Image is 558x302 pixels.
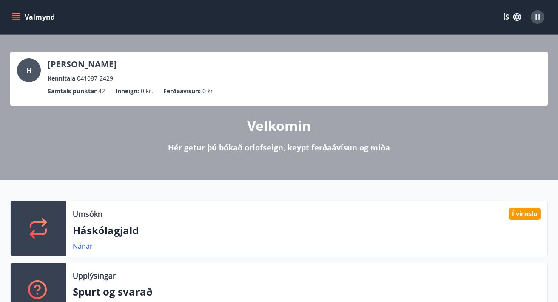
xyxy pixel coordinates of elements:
p: Háskólagjald [73,223,541,238]
p: Umsókn [73,208,102,219]
div: Í vinnslu [509,208,541,220]
p: Upplýsingar [73,270,116,281]
span: 0 kr. [141,86,153,96]
span: H [26,66,31,75]
button: ÍS [498,9,526,25]
p: Samtals punktar [48,86,97,96]
p: Inneign : [115,86,139,96]
p: [PERSON_NAME] [48,58,117,70]
p: Velkomin [247,116,311,135]
span: 0 kr. [202,86,215,96]
p: Ferðaávísun : [163,86,201,96]
a: Nánar [73,242,93,251]
span: H [535,12,540,22]
p: Kennitala [48,74,75,83]
button: menu [10,9,58,25]
p: Hér getur þú bókað orlofseign, keypt ferðaávísun og miða [168,142,390,153]
span: 42 [98,86,105,96]
span: 041087-2429 [77,74,113,83]
p: Spurt og svarað [73,285,541,299]
button: H [527,7,548,27]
